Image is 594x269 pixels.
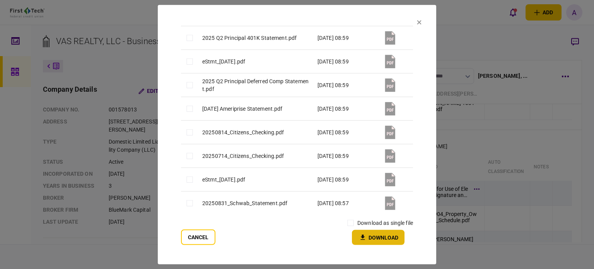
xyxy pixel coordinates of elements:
[198,50,314,73] td: eStmt_[DATE].pdf
[198,73,314,97] td: 2025 Q2 Principal Deferred Comp Statement.pdf
[314,120,379,144] td: [DATE] 08:59
[198,144,314,168] td: 20250714_Citizens_Checking.pdf
[198,191,314,215] td: 20250831_Schwab_Statement.pdf
[314,168,379,191] td: [DATE] 08:59
[357,219,413,227] label: download as single file
[314,191,379,215] td: [DATE] 08:57
[352,230,405,245] button: Download
[314,73,379,97] td: [DATE] 08:59
[314,26,379,50] td: [DATE] 08:59
[314,97,379,120] td: [DATE] 08:59
[198,97,314,120] td: [DATE] Ameriprise Statement.pdf
[314,144,379,168] td: [DATE] 08:59
[181,230,215,245] button: Cancel
[314,50,379,73] td: [DATE] 08:59
[198,26,314,50] td: 2025 Q2 Principal 401K Statement.pdf
[198,168,314,191] td: eStmt_[DATE].pdf
[198,120,314,144] td: 20250814_Citizens_Checking.pdf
